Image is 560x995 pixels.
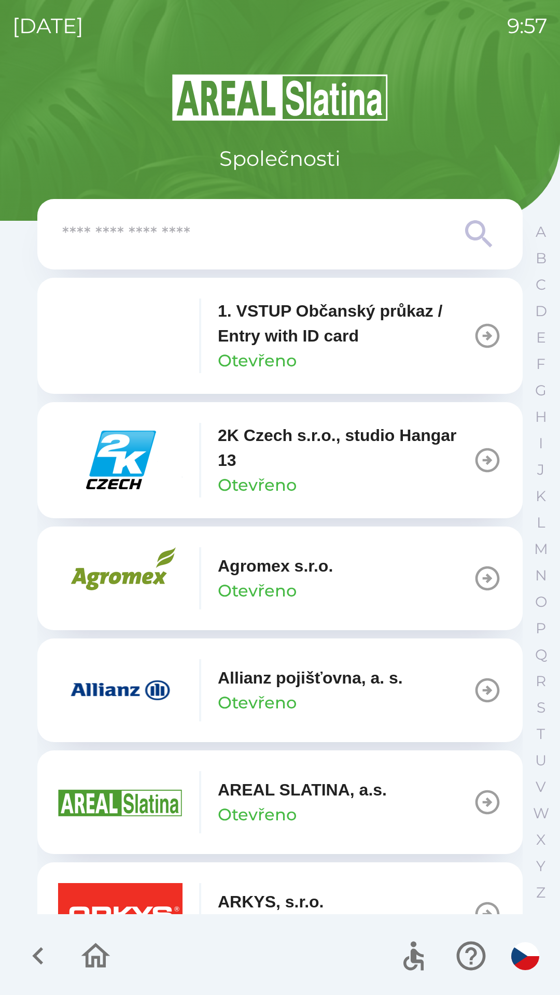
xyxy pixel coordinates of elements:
button: V [528,774,554,800]
p: 2K Czech s.r.o., studio Hangar 13 [218,423,473,473]
button: F [528,351,554,377]
p: N [535,566,547,585]
p: M [534,540,548,558]
p: Společnosti [219,143,341,174]
img: f3415073-8ef0-49a2-9816-fbbc8a42d535.png [58,659,183,721]
p: Otevřeno [218,348,297,373]
p: Otevřeno [218,473,297,497]
p: T [537,725,545,743]
p: F [536,355,545,373]
p: Otevřeno [218,802,297,827]
p: AREAL SLATINA, a.s. [218,777,387,802]
button: B [528,245,554,272]
img: 46855577-05aa-44e5-9e88-426d6f140dc0.png [58,429,183,491]
button: G [528,377,554,404]
p: A [536,223,546,241]
p: R [536,672,546,690]
button: N [528,562,554,589]
img: 33c739ec-f83b-42c3-a534-7980a31bd9ae.png [58,547,183,609]
p: W [533,804,549,822]
p: Agromex s.r.o. [218,553,333,578]
p: D [535,302,547,320]
p: Allianz pojišťovna, a. s. [218,665,403,690]
button: Q [528,642,554,668]
img: 79c93659-7a2c-460d-85f3-2630f0b529cc.png [58,305,183,367]
button: J [528,457,554,483]
p: H [535,408,547,426]
button: T [528,721,554,747]
p: O [535,593,547,611]
button: L [528,509,554,536]
button: I [528,430,554,457]
p: E [536,329,546,347]
p: L [537,514,545,532]
button: E [528,324,554,351]
img: cs flag [511,942,539,970]
button: D [528,298,554,324]
p: G [535,381,547,400]
p: Z [536,884,545,902]
p: Q [535,646,547,664]
button: Y [528,853,554,879]
button: H [528,404,554,430]
button: M [528,536,554,562]
button: ARKYS, s.r.o.Otevřeno [37,862,523,966]
button: C [528,272,554,298]
button: U [528,747,554,774]
p: 1. VSTUP Občanský průkaz / Entry with ID card [218,298,473,348]
button: AREAL SLATINA, a.s.Otevřeno [37,750,523,854]
p: Otevřeno [218,690,297,715]
img: 5feb7022-72b1-49ea-9745-3ad821b03008.png [58,883,183,945]
p: C [536,276,546,294]
button: O [528,589,554,615]
button: 2K Czech s.r.o., studio Hangar 13Otevřeno [37,402,523,518]
p: 9:57 [507,10,548,41]
img: Logo [37,73,523,122]
button: P [528,615,554,642]
p: [DATE] [12,10,83,41]
button: 1. VSTUP Občanský průkaz / Entry with ID cardOtevřeno [37,278,523,394]
p: I [539,434,543,452]
button: A [528,219,554,245]
button: Allianz pojišťovna, a. s.Otevřeno [37,638,523,742]
p: K [536,487,546,505]
button: K [528,483,554,509]
p: ARKYS, s.r.o. [218,889,324,914]
p: Y [536,857,545,875]
img: aad3f322-fb90-43a2-be23-5ead3ef36ce5.png [58,771,183,833]
p: U [535,751,547,770]
p: B [536,249,547,267]
button: X [528,827,554,853]
button: S [528,694,554,721]
button: R [528,668,554,694]
button: Z [528,879,554,906]
p: S [537,699,545,717]
p: V [536,778,546,796]
p: Otevřeno [218,578,297,603]
p: J [537,461,544,479]
p: P [536,619,546,637]
p: X [536,831,545,849]
button: W [528,800,554,827]
button: Agromex s.r.o.Otevřeno [37,527,523,630]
